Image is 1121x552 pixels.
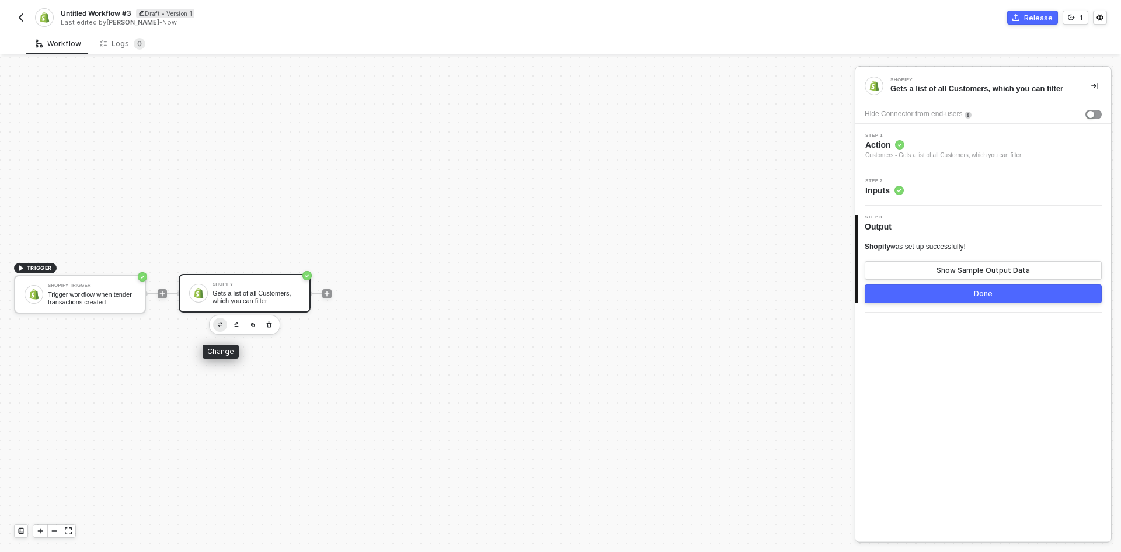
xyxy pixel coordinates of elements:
[61,18,559,27] div: Last edited by - Now
[14,11,28,25] button: back
[1080,13,1083,23] div: 1
[16,13,26,22] img: back
[136,9,194,18] div: Draft • Version 1
[51,527,58,534] span: icon-minus
[865,185,904,196] span: Inputs
[865,242,966,252] div: was set up successfully!
[865,109,962,120] div: Hide Connector from end-users
[974,289,993,298] div: Done
[234,322,239,327] img: edit-cred
[39,12,49,23] img: integration-icon
[37,527,44,534] span: icon-play
[27,263,52,273] span: TRIGGER
[218,322,222,327] img: edit-cred
[246,318,260,332] button: copy-block
[865,261,1102,280] button: Show Sample Output Data
[65,527,72,534] span: icon-expand
[890,84,1073,94] div: Gets a list of all Customers, which you can filter
[213,318,227,332] button: edit-cred
[229,318,243,332] button: edit-cred
[865,151,1021,160] div: Customers - Gets a list of all Customers, which you can filter
[203,345,239,359] div: Change
[855,215,1111,303] div: Step 3Output Shopifywas set up successfully!Show Sample Output DataDone
[18,265,25,272] span: icon-play
[855,179,1111,196] div: Step 2Inputs
[1012,14,1019,21] span: icon-commerce
[61,8,131,18] span: Untitled Workflow #3
[1096,14,1103,21] span: icon-settings
[965,112,972,119] img: icon-info
[865,242,890,251] span: Shopify
[869,81,879,91] img: integration-icon
[48,283,135,288] div: Shopify Trigger
[29,289,39,300] img: icon
[106,18,159,26] span: [PERSON_NAME]
[193,288,204,298] img: icon
[323,290,330,297] span: icon-play
[865,179,904,183] span: Step 2
[865,221,896,232] span: Output
[48,291,135,305] div: Trigger workflow when tender transactions created
[865,139,1021,151] span: Action
[250,322,255,327] img: copy-block
[138,272,147,282] span: icon-success-page
[865,284,1102,303] button: Done
[890,78,1066,82] div: Shopify
[865,215,896,220] span: Step 3
[302,271,312,280] span: icon-success-page
[213,290,300,304] div: Gets a list of all Customers, which you can filter
[134,38,145,50] sup: 0
[1063,11,1088,25] button: 1
[1024,13,1053,23] div: Release
[213,282,300,287] div: Shopify
[865,133,1021,138] span: Step 1
[1091,82,1098,89] span: icon-collapse-right
[937,266,1030,275] div: Show Sample Output Data
[1068,14,1075,21] span: icon-versioning
[100,38,145,50] div: Logs
[855,133,1111,160] div: Step 1Action Customers - Gets a list of all Customers, which you can filter
[159,290,166,297] span: icon-play
[36,39,81,48] div: Workflow
[138,10,145,16] span: icon-edit
[1007,11,1058,25] button: Release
